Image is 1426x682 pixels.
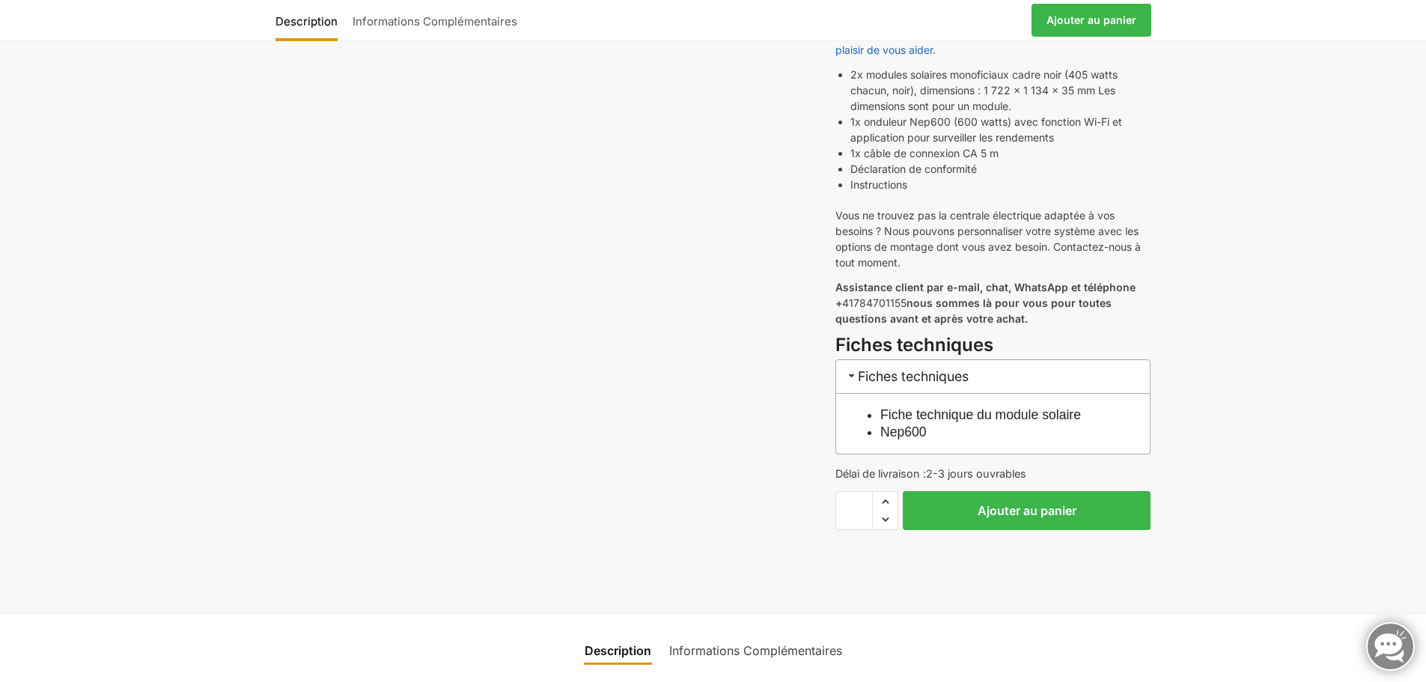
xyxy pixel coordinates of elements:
[832,539,1154,581] iframe: Cadre sécurisé pour des transactions de paiement rapides
[835,281,1136,309] font: Assistance client par e-mail, chat, WhatsApp et téléphone +
[1046,13,1136,26] font: Ajouter au panier
[850,178,907,191] font: Instructions
[835,28,1121,56] a: Notre assistance et notre FAQ se feront un plaisir de vous aider.
[835,296,1112,325] font: nous sommes là pour vous pour toutes questions avant et après votre achat.
[835,467,926,480] font: Délai de livraison :
[835,334,993,356] font: Fiches techniques
[345,2,525,38] a: Informations Complémentaires
[850,147,999,159] font: 1x câble de connexion CA 5 m
[850,68,1118,112] font: 2x modules solaires monoficiaux cadre noir (405 watts chacun, noir), dimensions : 1 722 x 1 134 x...
[1032,4,1151,37] a: Ajouter au panier
[850,115,1122,144] font: 1x onduleur Nep600 (600 watts) avec fonction Wi-Fi et application pour surveiller les rendements
[275,2,345,38] a: Description
[873,510,898,529] span: Réduire la quantité
[585,643,651,658] font: Description
[926,467,1026,480] font: 2-3 jours ouvrables
[903,491,1151,530] button: Ajouter au panier
[835,209,1141,269] font: Vous ne trouvez pas la centrale électrique adaptée à vos besoins ? Nous pouvons personnaliser vot...
[835,491,873,530] input: Quantité de produit
[873,492,898,511] span: Augmenter la quantité
[880,424,927,439] a: Nep600
[669,643,842,658] font: Informations Complémentaires
[978,503,1076,518] font: Ajouter au panier
[353,14,517,28] font: Informations Complémentaires
[880,407,1081,422] a: Fiche technique du module solaire
[275,14,338,28] font: Description
[850,162,977,175] font: Déclaration de conformité
[858,368,969,384] font: Fiches techniques
[842,296,907,309] font: 41784701155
